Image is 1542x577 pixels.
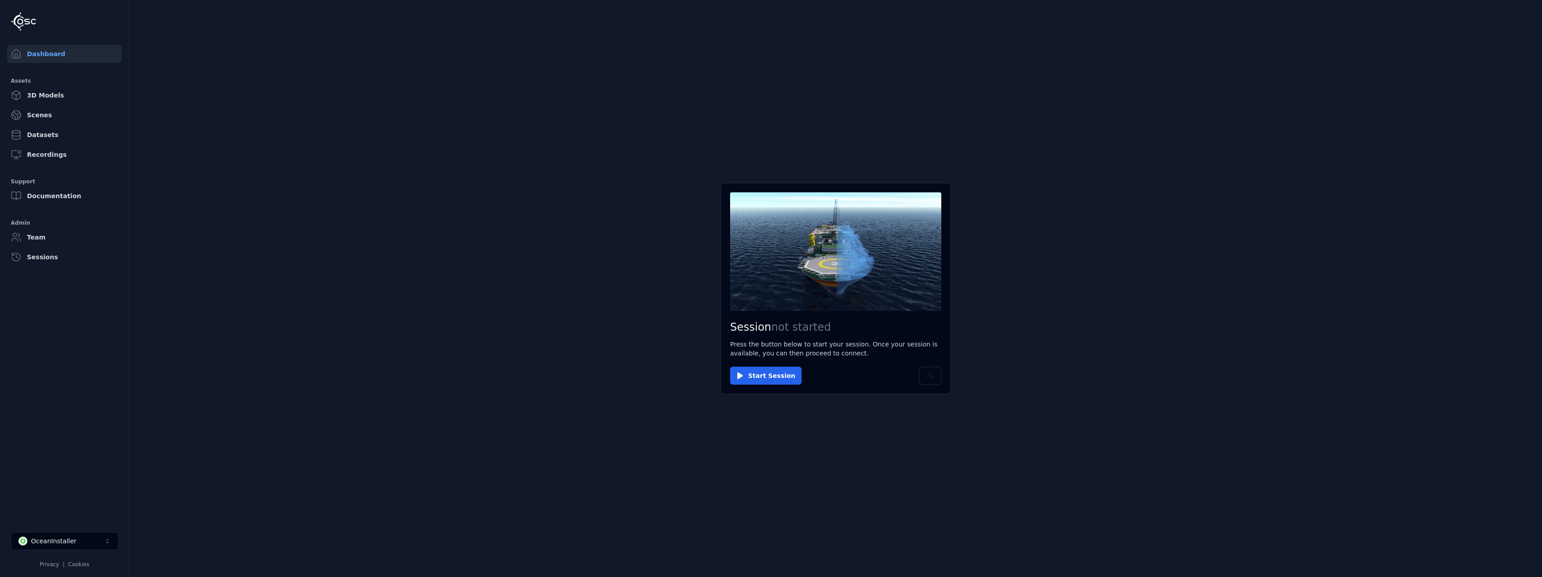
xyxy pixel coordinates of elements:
a: Documentation [7,187,122,205]
a: Scenes [7,106,122,124]
button: Select a workspace [11,532,119,550]
div: Support [11,176,118,187]
span: not started [771,321,831,333]
a: 3D Models [7,86,122,104]
div: OceanInstaller [31,537,76,546]
a: Cookies [68,561,89,568]
a: Recordings [7,146,122,164]
h2: Session [730,320,941,334]
button: Start Session [730,367,802,385]
div: O [18,537,27,546]
a: Dashboard [7,45,122,63]
span: | [63,561,65,568]
a: Privacy [40,561,59,568]
a: Datasets [7,126,122,144]
p: Press the button below to start your session. Once your session is available, you can then procee... [730,340,941,358]
div: Admin [11,217,118,228]
a: Team [7,228,122,246]
a: Sessions [7,248,122,266]
img: Logo [11,12,36,31]
div: Assets [11,75,118,86]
